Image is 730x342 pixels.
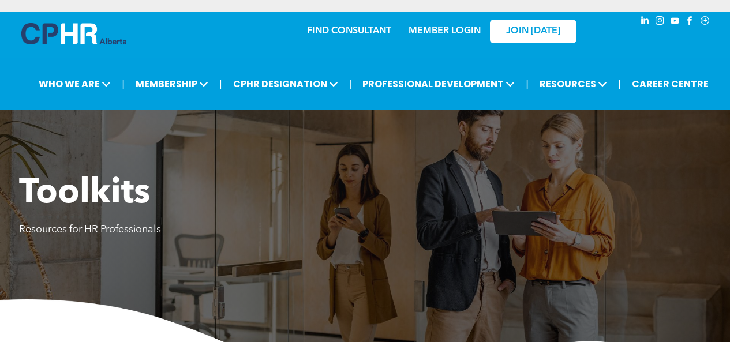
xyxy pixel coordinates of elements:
span: RESOURCES [536,73,611,95]
a: youtube [669,14,682,30]
li: | [219,72,222,96]
span: CPHR DESIGNATION [230,73,342,95]
a: MEMBER LOGIN [409,27,481,36]
li: | [349,72,352,96]
span: WHO WE ARE [35,73,114,95]
a: facebook [684,14,697,30]
span: JOIN [DATE] [506,26,560,37]
li: | [526,72,529,96]
li: | [122,72,125,96]
span: Resources for HR Professionals [19,224,161,235]
span: Toolkits [19,176,150,211]
a: linkedin [639,14,652,30]
a: Social network [699,14,712,30]
a: JOIN [DATE] [490,20,576,43]
span: PROFESSIONAL DEVELOPMENT [359,73,518,95]
a: FIND CONSULTANT [307,27,391,36]
a: CAREER CENTRE [628,73,712,95]
img: A blue and white logo for cp alberta [21,23,126,44]
a: instagram [654,14,667,30]
li: | [618,72,621,96]
span: MEMBERSHIP [132,73,212,95]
